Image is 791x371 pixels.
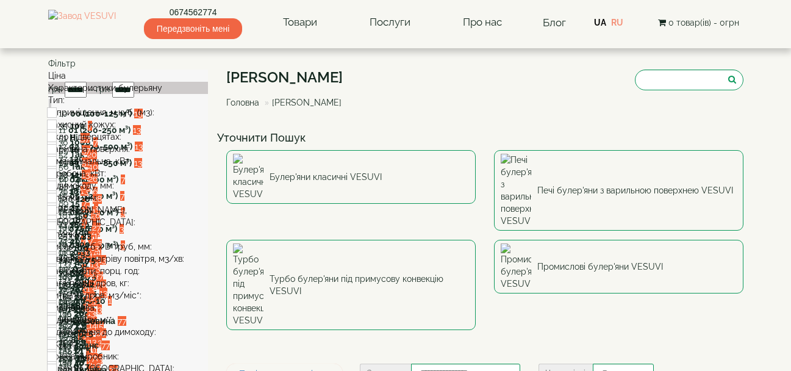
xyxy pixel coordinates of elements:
span: 77 [118,316,126,326]
div: Число труб x D труб, мм: [48,240,209,253]
div: Країна виробник: [48,350,209,362]
div: V топки, л: [48,228,209,240]
span: 13 [134,158,142,168]
a: 0674562774 [144,6,242,18]
h1: [PERSON_NAME] [226,70,351,85]
span: 13 [135,142,143,151]
div: Час роботи, порц. год: [48,265,209,277]
div: Вид палива: [48,301,209,314]
a: Турбо булер'яни під примусову конвекцію VESUVI Турбо булер'яни під примусову конвекцію VESUVI [226,240,476,330]
div: Підключення до димоходу: [48,326,209,338]
a: Послуги [357,9,423,37]
div: H димоходу, м**: [48,314,209,326]
div: Витрати дров, м3/міс*: [48,289,209,301]
img: Турбо булер'яни під примусову конвекцію VESUVI [233,243,263,326]
div: L [PERSON_NAME], [GEOGRAPHIC_DATA]: [48,204,209,228]
span: 7 [121,175,125,184]
h4: Уточнити Пошук [217,132,753,144]
label: Заднє [74,339,99,351]
div: D топки, мм: [48,192,209,204]
div: P максимальна, кВт: [48,155,209,167]
div: P робоча, кВт: [48,167,209,179]
span: Передзвоніть мені [144,18,242,39]
span: 1 [94,231,98,240]
div: Характеристики булерьяну [48,82,209,94]
div: Тип: [48,94,209,106]
a: Блог [543,16,566,29]
div: Швидкість нагріву повітря, м3/хв: [48,253,209,265]
img: Промислові булер'яни VESUVI [501,243,531,290]
span: 0 товар(ів) - 0грн [668,18,739,27]
div: Варильна поверхня: [48,143,209,155]
a: Печі булер'яни з варильною поверхнею VESUVI Печі булер'яни з варильною поверхнею VESUVI [494,150,743,231]
span: 77 [101,340,110,350]
a: UA [594,18,606,27]
span: 13 [133,125,141,135]
a: Товари [271,9,329,37]
div: Ціна [48,70,209,82]
a: Булер'яни класичні VESUVI Булер'яни класичні VESUVI [226,150,476,204]
a: RU [611,18,623,27]
img: Булер'яни класичні VESUVI [233,154,263,200]
div: Вага порції дров, кг: [48,277,209,289]
img: Завод VESUVI [48,10,116,35]
button: 0 товар(ів) - 0грн [654,16,743,29]
a: Промислові булер'яни VESUVI Промислові булер'яни VESUVI [494,240,743,294]
a: Головна [226,98,259,107]
span: 7 [120,191,124,201]
span: 3 [120,224,124,234]
div: Захисний кожух: [48,118,209,131]
a: Про нас [451,9,514,37]
img: Печі булер'яни з варильною поверхнею VESUVI [501,154,531,227]
div: V приміщення, м.куб. (м3): [48,106,209,118]
li: [PERSON_NAME] [262,96,342,109]
div: Фільтр [48,57,209,70]
div: D димоходу, мм: [48,179,209,192]
div: ККД, %: [48,338,209,350]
